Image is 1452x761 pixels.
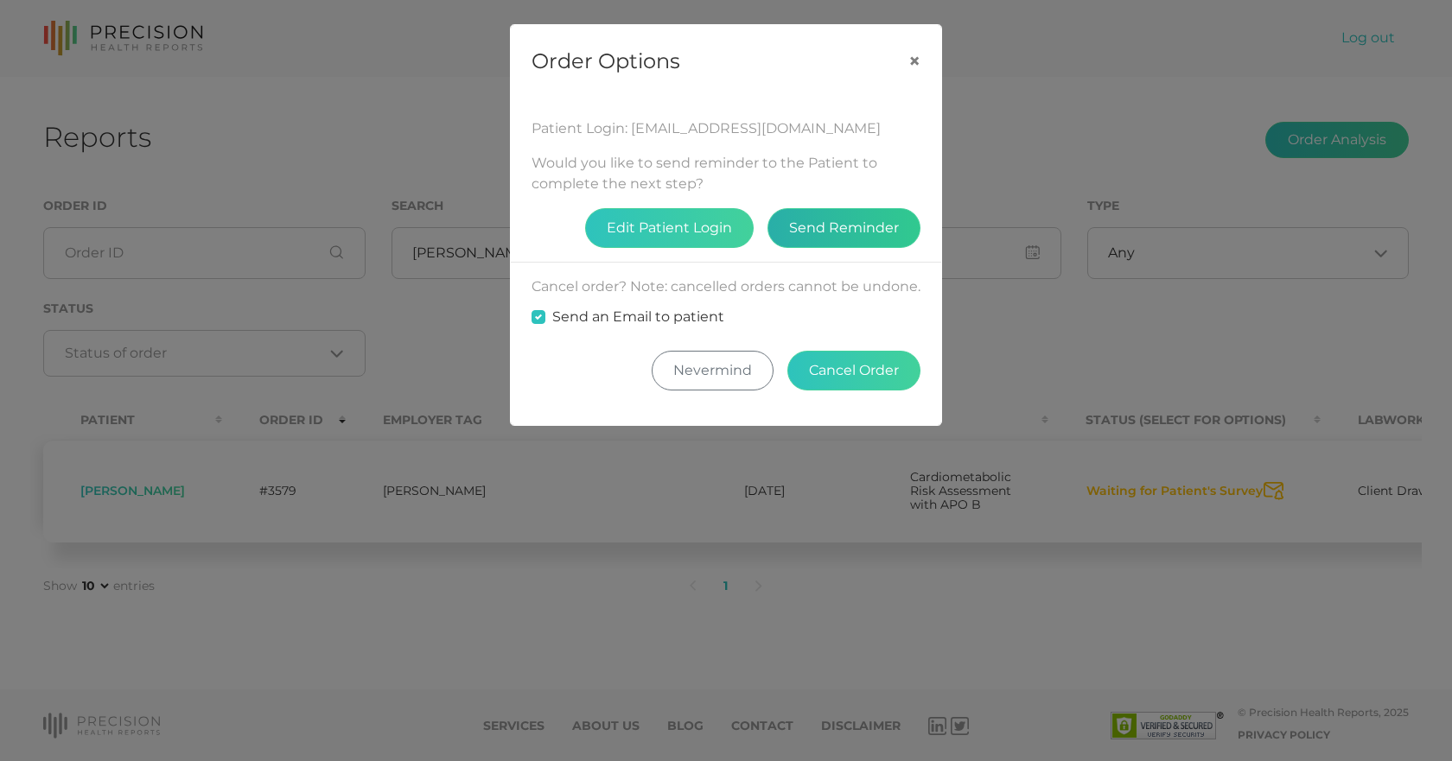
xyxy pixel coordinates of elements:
[511,98,941,425] div: Would you like to send reminder to the Patient to complete the next step? Cancel order? Note: can...
[888,25,941,98] button: Close
[767,208,920,248] button: Send Reminder
[532,46,680,77] h5: Order Options
[652,351,774,390] button: Nevermind
[552,307,724,327] label: Send an Email to patient
[787,351,920,390] button: Cancel Order
[532,118,920,139] div: Patient Login: [EMAIL_ADDRESS][DOMAIN_NAME]
[585,208,754,248] button: Edit Patient Login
